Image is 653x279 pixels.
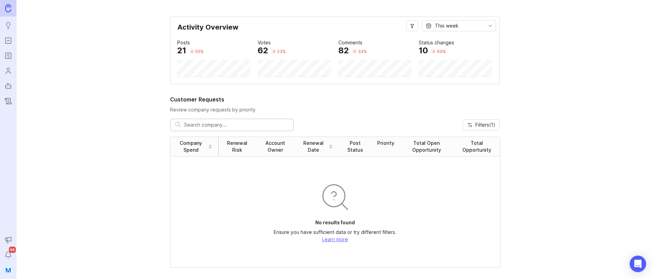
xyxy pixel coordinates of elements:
div: Total Opportunity [459,140,495,153]
span: 99 [9,247,16,253]
div: Posts [177,39,190,46]
div: Renewal Risk [224,140,250,153]
div: 69 % [437,49,446,54]
span: Filters [475,121,495,128]
div: 62 [258,46,268,55]
div: Renewal Date [300,140,327,153]
a: Learn more [322,236,348,242]
div: This week [435,22,459,30]
button: Notifications [2,249,14,261]
a: Changelog [2,95,14,107]
p: Review company requests by priority [170,106,500,113]
div: 23 % [277,49,286,54]
div: Status changes [419,39,454,46]
button: Announcements [2,234,14,246]
div: Company Spend [176,140,206,153]
div: 10 [419,46,428,55]
div: Open Intercom Messenger [630,256,646,272]
input: Search company... [184,121,289,129]
div: Priority [377,140,394,147]
svg: toggle icon [485,23,496,29]
div: 34 % [358,49,367,54]
a: Ideas [2,19,14,32]
a: Portal [2,34,14,47]
button: Filters(1) [463,119,500,130]
a: Roadmaps [2,50,14,62]
div: 50 % [195,49,204,54]
button: M [2,264,14,276]
img: svg+xml;base64,PHN2ZyB3aWR0aD0iOTYiIGhlaWdodD0iOTYiIGZpbGw9Im5vbmUiIHhtbG5zPSJodHRwOi8vd3d3LnczLm... [319,181,352,214]
div: 82 [338,46,349,55]
div: Post Status [344,140,366,153]
span: ( 1 ) [489,122,495,128]
a: Users [2,65,14,77]
p: No results found [315,219,355,226]
div: Comments [338,39,362,46]
div: Total Open Opportunity [405,140,448,153]
p: Ensure you have sufficient data or try different filters. [274,229,396,236]
h2: Customer Requests [170,95,500,104]
div: Account Owner [261,140,289,153]
div: Votes [258,39,271,46]
a: Autopilot [2,80,14,92]
div: Activity Overview [177,24,493,36]
img: Canny Home [5,4,11,12]
div: 21 [177,46,186,55]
